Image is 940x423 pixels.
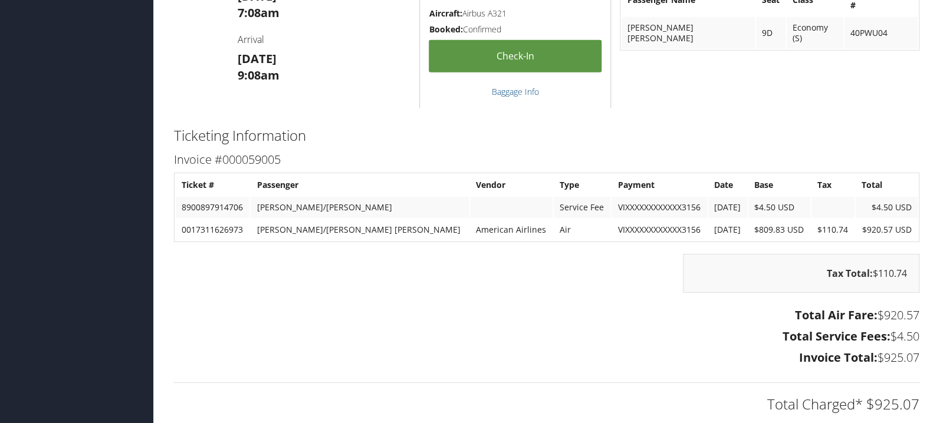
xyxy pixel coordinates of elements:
[856,219,918,240] td: $920.57 USD
[174,349,919,366] h3: $925.07
[429,40,602,72] a: Check-in
[783,328,890,344] strong: Total Service Fees:
[174,328,919,345] h3: $4.50
[756,17,785,49] td: 9D
[174,125,919,146] h2: Ticketing Information
[811,174,854,196] th: Tax
[799,349,877,365] strong: Invoice Total:
[708,197,747,218] td: [DATE]
[612,174,707,196] th: Payment
[470,219,553,240] td: American Airlines
[238,67,280,83] strong: 9:08am
[429,24,602,35] h5: Confirmed
[174,151,919,168] h3: Invoice #000059005
[795,307,877,323] strong: Total Air Fare:
[708,174,747,196] th: Date
[470,174,553,196] th: Vendor
[492,86,539,97] a: Baggage Info
[612,219,707,240] td: VIXXXXXXXXXXXX3156
[554,174,610,196] th: Type
[238,51,277,67] strong: [DATE]
[856,197,918,218] td: $4.50 USD
[429,8,462,19] strong: Aircraft:
[856,174,918,196] th: Total
[251,197,468,218] td: [PERSON_NAME]/[PERSON_NAME]
[174,307,919,323] h3: $920.57
[748,197,810,218] td: $4.50 USD
[176,197,249,218] td: 8900897914706
[238,33,411,46] h4: Arrival
[708,219,747,240] td: [DATE]
[554,219,610,240] td: Air
[844,17,918,49] td: 40PWU04
[612,197,707,218] td: VIXXXXXXXXXXXX3156
[554,197,610,218] td: Service Fee
[827,267,873,280] strong: Tax Total:
[251,219,468,240] td: [PERSON_NAME]/[PERSON_NAME] [PERSON_NAME]
[176,174,249,196] th: Ticket #
[429,24,462,35] strong: Booked:
[748,174,810,196] th: Base
[622,17,755,49] td: [PERSON_NAME] [PERSON_NAME]
[748,219,810,240] td: $809.83 USD
[683,254,919,293] div: $110.74
[174,394,919,414] h2: Total Charged* $925.07
[176,219,249,240] td: 0017311626973
[811,219,854,240] td: $110.74
[787,17,843,49] td: Economy (S)
[429,8,602,19] h5: Airbus A321
[251,174,468,196] th: Passenger
[238,5,280,21] strong: 7:08am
